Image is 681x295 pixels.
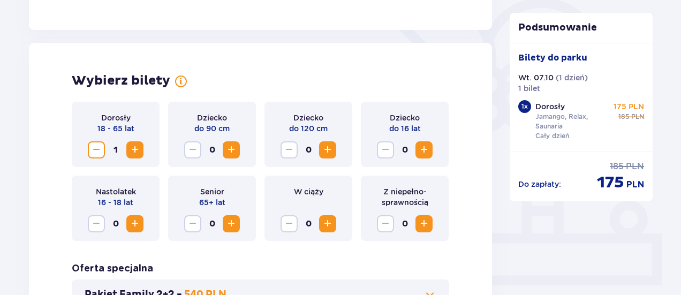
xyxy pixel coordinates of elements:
span: PLN [626,161,644,172]
span: 1 [107,141,124,158]
button: Zwiększ [415,215,433,232]
button: Zwiększ [223,215,240,232]
span: PLN [631,112,644,122]
span: 175 [597,172,624,193]
button: Zmniejsz [281,141,298,158]
p: 18 - 65 lat [97,123,134,134]
p: Do zapłaty : [518,179,561,190]
p: 65+ lat [199,197,225,208]
h3: Oferta specjalna [72,262,153,275]
h2: Wybierz bilety [72,73,170,89]
p: 16 - 18 lat [98,197,133,208]
button: Zmniejsz [377,141,394,158]
p: Podsumowanie [510,21,653,34]
span: 0 [300,141,317,158]
p: Bilety do parku [518,52,587,64]
p: 1 bilet [518,83,540,94]
button: Zwiększ [319,215,336,232]
span: PLN [626,179,644,191]
p: Dorosły [535,101,565,112]
div: 1 x [518,100,531,113]
p: Wt. 07.10 [518,72,554,83]
button: Zwiększ [126,141,143,158]
span: 0 [203,141,221,158]
button: Zmniejsz [377,215,394,232]
button: Zmniejsz [281,215,298,232]
p: W ciąży [294,186,323,197]
p: do 120 cm [289,123,328,134]
p: 175 PLN [614,101,644,112]
span: 185 [618,112,629,122]
p: Senior [200,186,224,197]
button: Zwiększ [126,215,143,232]
button: Zwiększ [223,141,240,158]
span: 0 [396,215,413,232]
button: Zmniejsz [184,215,201,232]
p: Cały dzień [535,131,569,141]
p: do 90 cm [194,123,230,134]
p: Jamango, Relax, Saunaria [535,112,609,131]
p: Z niepełno­sprawnością [369,186,440,208]
span: 0 [203,215,221,232]
p: Dorosły [101,112,131,123]
p: Nastolatek [96,186,136,197]
p: Dziecko [390,112,420,123]
p: ( 1 dzień ) [556,72,588,83]
p: Dziecko [293,112,323,123]
span: 0 [396,141,413,158]
span: 185 [610,161,624,172]
button: Zwiększ [415,141,433,158]
p: Dziecko [197,112,227,123]
p: do 16 lat [389,123,421,134]
button: Zwiększ [319,141,336,158]
span: 0 [107,215,124,232]
button: Zmniejsz [88,215,105,232]
button: Zmniejsz [88,141,105,158]
button: Zmniejsz [184,141,201,158]
span: 0 [300,215,317,232]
